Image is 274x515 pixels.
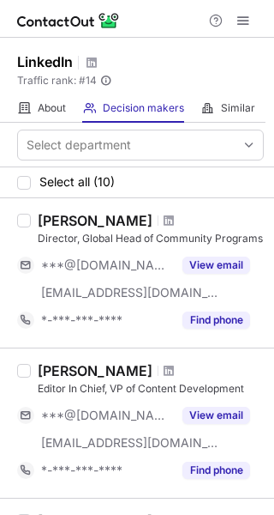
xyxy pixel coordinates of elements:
h1: LinkedIn [17,51,73,72]
div: [PERSON_NAME] [38,362,152,379]
span: ***@[DOMAIN_NAME] [41,408,172,423]
span: [EMAIL_ADDRESS][DOMAIN_NAME] [41,285,219,300]
span: Select all (10) [39,175,115,189]
span: Traffic rank: # 14 [17,75,97,87]
img: ContactOut v5.3.10 [17,10,120,31]
button: Reveal Button [182,312,250,329]
span: Decision makers [103,101,184,115]
button: Reveal Button [182,407,250,424]
div: [PERSON_NAME] [38,212,152,229]
div: Editor In Chief, VP of Content Development [38,381,264,397]
span: ***@[DOMAIN_NAME] [41,257,172,273]
span: Similar [221,101,255,115]
button: Reveal Button [182,257,250,274]
span: About [38,101,66,115]
span: [EMAIL_ADDRESS][DOMAIN_NAME] [41,435,219,451]
button: Reveal Button [182,462,250,479]
div: Director, Global Head of Community Programs [38,231,264,246]
div: Select department [27,136,131,154]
